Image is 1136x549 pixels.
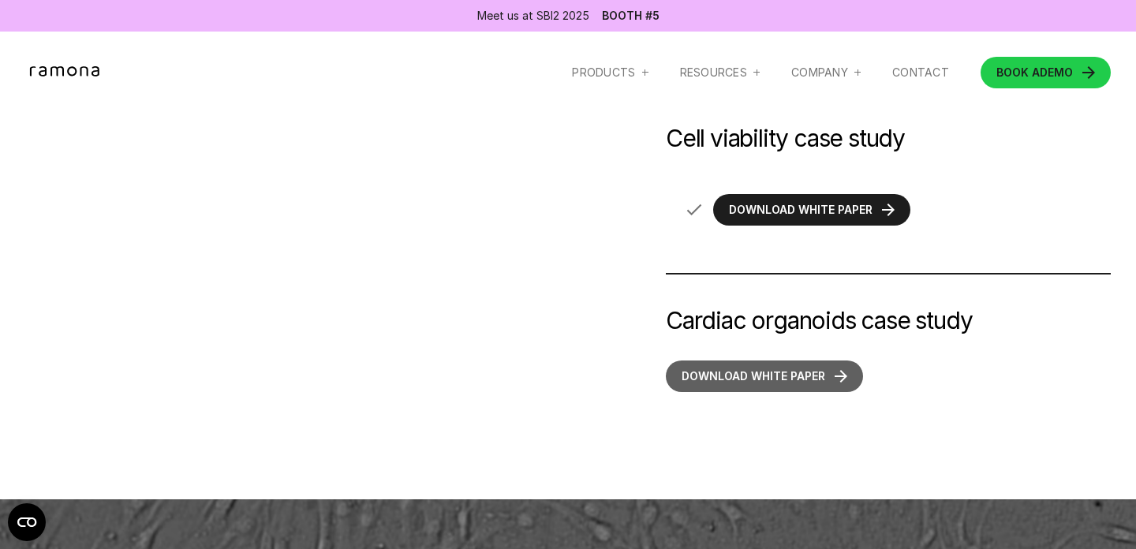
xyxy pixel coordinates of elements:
[477,8,589,24] div: Meet us at SBI2 2025
[996,67,1073,78] div: DEMO
[682,369,825,383] strong: Download white paper
[981,57,1111,88] a: BOOK ADEMO
[713,194,910,226] a: Download white paper
[680,65,748,80] div: RESOURCES
[892,65,949,80] a: Contact
[791,65,848,80] div: Company
[791,65,861,80] div: Company
[680,65,760,80] div: RESOURCES
[602,10,660,21] a: Booth #5
[666,306,972,335] div: Cardiac organoids case study
[996,65,1040,79] span: BOOK A
[666,124,905,153] div: Cell viability case study
[25,66,107,79] a: home
[729,203,873,216] strong: Download white paper
[572,65,648,80] div: Products
[572,65,635,80] div: Products
[8,503,46,541] button: Open CMP widget
[666,178,1111,241] div: Product White Paper - 1 success
[666,360,863,392] a: Download white paper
